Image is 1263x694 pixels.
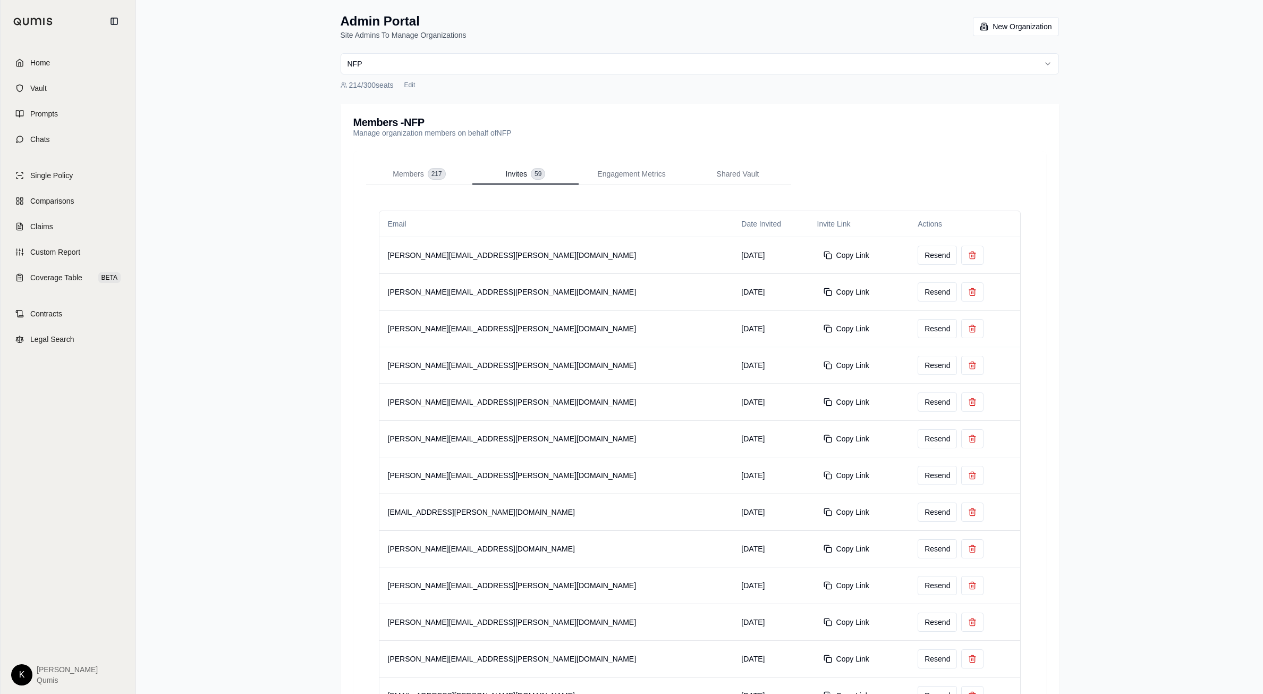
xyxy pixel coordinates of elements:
[379,420,733,457] td: [PERSON_NAME][EMAIL_ADDRESS][PERSON_NAME][DOMAIN_NAME]
[30,134,50,145] span: Chats
[817,649,876,668] button: Copy Link
[7,328,129,351] a: Legal Search
[817,356,876,375] button: Copy Link
[379,494,733,530] td: [EMAIL_ADDRESS][PERSON_NAME][DOMAIN_NAME]
[918,503,957,522] button: Resend
[30,57,50,68] span: Home
[30,108,58,119] span: Prompts
[733,420,808,457] td: [DATE]
[30,334,74,345] span: Legal Search
[817,503,876,522] button: Copy Link
[353,117,512,128] h3: Members - NFP
[30,196,74,206] span: Comparisons
[379,457,733,494] td: [PERSON_NAME][EMAIL_ADDRESS][PERSON_NAME][DOMAIN_NAME]
[341,13,467,30] h1: Admin Portal
[918,613,957,632] button: Resend
[30,308,62,319] span: Contracts
[809,211,910,237] th: Invite Link
[349,80,394,90] span: 214 / 300 seats
[909,211,1020,237] th: Actions
[918,246,957,265] button: Resend
[379,640,733,677] td: [PERSON_NAME][EMAIL_ADDRESS][PERSON_NAME][DOMAIN_NAME]
[918,649,957,668] button: Resend
[733,457,808,494] td: [DATE]
[7,128,129,151] a: Chats
[733,383,808,420] td: [DATE]
[30,272,82,283] span: Coverage Table
[733,530,808,567] td: [DATE]
[7,51,129,74] a: Home
[918,539,957,558] button: Resend
[817,282,876,302] button: Copy Link
[817,466,876,485] button: Copy Link
[817,319,876,338] button: Copy Link
[428,169,445,179] span: 217
[37,675,98,685] span: Qumis
[7,164,129,187] a: Single Policy
[13,18,53,26] img: Qumis Logo
[11,664,32,685] div: K
[506,169,527,179] span: Invites
[817,246,876,265] button: Copy Link
[717,169,759,179] span: Shared Vault
[37,664,98,675] span: [PERSON_NAME]
[973,17,1058,36] button: New Organization
[30,170,73,181] span: Single Policy
[379,347,733,383] td: [PERSON_NAME][EMAIL_ADDRESS][PERSON_NAME][DOMAIN_NAME]
[379,530,733,567] td: [PERSON_NAME][EMAIL_ADDRESS][DOMAIN_NAME]
[30,247,80,257] span: Custom Report
[817,392,876,412] button: Copy Link
[30,221,53,232] span: Claims
[733,494,808,530] td: [DATE]
[918,319,957,338] button: Resend
[379,567,733,604] td: [PERSON_NAME][EMAIL_ADDRESS][PERSON_NAME][DOMAIN_NAME]
[733,567,808,604] td: [DATE]
[379,237,733,273] td: [PERSON_NAME][EMAIL_ADDRESS][PERSON_NAME][DOMAIN_NAME]
[733,237,808,273] td: [DATE]
[733,604,808,640] td: [DATE]
[918,576,957,595] button: Resend
[918,429,957,448] button: Resend
[379,211,733,237] th: Email
[817,576,876,595] button: Copy Link
[733,347,808,383] td: [DATE]
[918,356,957,375] button: Resend
[7,189,129,213] a: Comparisons
[7,77,129,100] a: Vault
[733,640,808,677] td: [DATE]
[379,383,733,420] td: [PERSON_NAME][EMAIL_ADDRESS][PERSON_NAME][DOMAIN_NAME]
[393,169,423,179] span: Members
[379,604,733,640] td: [PERSON_NAME][EMAIL_ADDRESS][PERSON_NAME][DOMAIN_NAME]
[817,539,876,558] button: Copy Link
[379,273,733,310] td: [PERSON_NAME][EMAIL_ADDRESS][PERSON_NAME][DOMAIN_NAME]
[379,310,733,347] td: [PERSON_NAME][EMAIL_ADDRESS][PERSON_NAME][DOMAIN_NAME]
[918,466,957,485] button: Resend
[597,169,665,179] span: Engagement Metrics
[733,273,808,310] td: [DATE]
[7,215,129,238] a: Claims
[817,429,876,448] button: Copy Link
[7,102,129,126] a: Prompts
[400,79,420,91] button: Edit
[918,392,957,412] button: Resend
[106,13,123,30] button: Collapse sidebar
[98,272,121,283] span: BETA
[733,310,808,347] td: [DATE]
[918,282,957,302] button: Resend
[30,83,47,94] span: Vault
[341,30,467,40] p: Site Admins To Manage Organizations
[353,128,512,138] p: Manage organization members on behalf of NFP
[7,302,129,325] a: Contracts
[531,169,545,179] span: 59
[733,211,808,237] th: Date Invited
[7,240,129,264] a: Custom Report
[817,613,876,632] button: Copy Link
[7,266,129,289] a: Coverage TableBETA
